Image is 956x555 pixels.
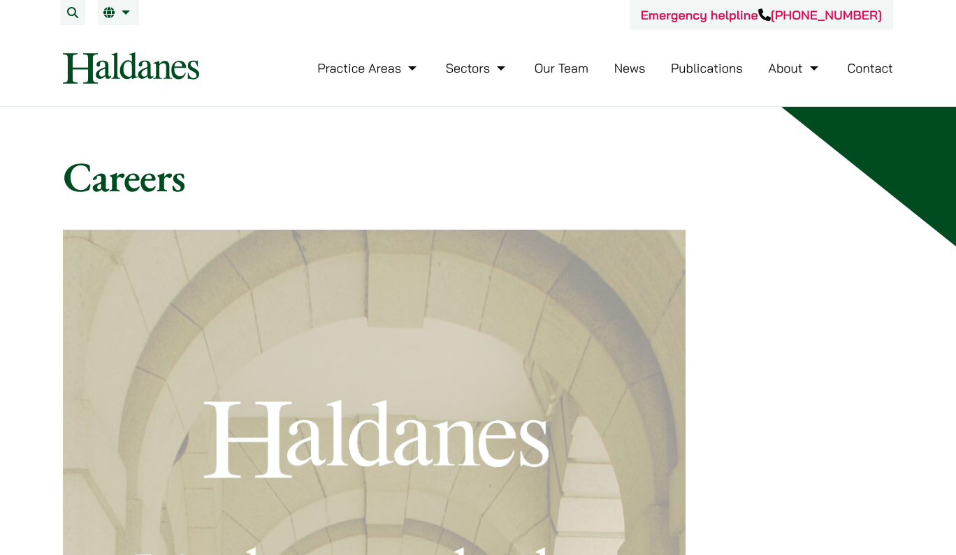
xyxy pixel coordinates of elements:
a: News [614,60,646,76]
a: Contact [847,60,893,76]
a: Our Team [535,60,588,76]
h1: Careers [63,151,893,202]
a: Emergency helpline[PHONE_NUMBER] [641,7,882,23]
a: Sectors [446,60,509,76]
img: Logo of Haldanes [63,52,199,84]
a: About [768,60,821,76]
a: Publications [671,60,743,76]
a: EN [103,7,133,18]
a: Practice Areas [317,60,420,76]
